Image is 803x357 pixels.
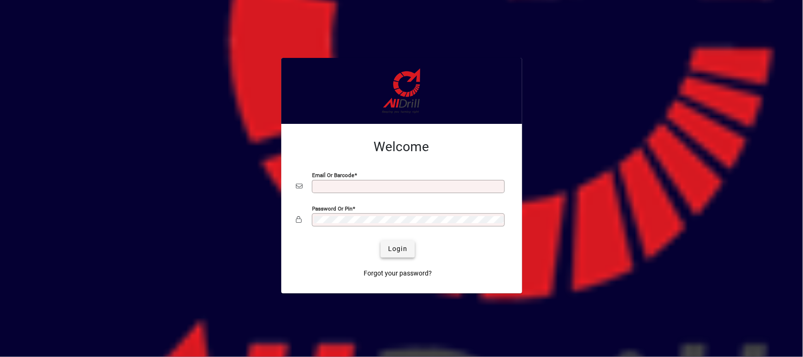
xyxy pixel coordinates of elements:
a: Forgot your password? [360,265,436,282]
mat-label: Email or Barcode [312,171,355,178]
span: Login [388,244,407,254]
h2: Welcome [296,139,507,155]
span: Forgot your password? [364,268,432,278]
button: Login [381,241,415,258]
mat-label: Password or Pin [312,205,353,211]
